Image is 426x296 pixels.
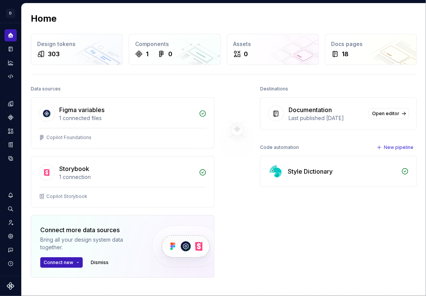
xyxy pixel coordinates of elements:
[325,34,417,65] a: Docs pages18
[59,114,194,122] div: 1 connected files
[289,105,332,114] div: Documentation
[59,105,104,114] div: Figma variables
[227,34,319,65] a: Assets0
[331,40,410,48] div: Docs pages
[244,49,248,59] div: 0
[5,217,17,229] a: Invite team
[31,34,123,65] a: Design tokens303
[5,125,17,137] a: Assets
[46,135,92,141] div: Copilot Foundations
[5,57,17,69] a: Analytics
[129,34,221,65] a: Components10
[260,84,288,94] div: Destinations
[5,189,17,201] button: Notifications
[48,49,60,59] div: 303
[2,5,20,21] button: D
[5,98,17,110] a: Design tokens
[234,40,312,48] div: Assets
[289,114,364,122] div: Last published [DATE]
[5,152,17,165] a: Data sources
[5,244,17,256] button: Contact support
[5,203,17,215] button: Search ⌘K
[59,173,194,181] div: 1 connection
[40,225,139,234] div: Connect more data sources
[6,9,15,18] div: D
[40,236,139,251] div: Bring all your design system data together.
[288,167,333,176] div: Style Dictionary
[5,230,17,242] a: Settings
[135,40,214,48] div: Components
[44,260,73,266] span: Connect new
[342,49,349,59] div: 18
[384,144,413,150] span: New pipeline
[369,108,409,119] a: Open editor
[31,97,215,149] a: Figma variables1 connected filesCopilot Foundations
[168,49,172,59] div: 0
[372,111,399,117] span: Open editor
[40,257,83,268] button: Connect new
[31,156,215,207] a: Storybook1 connectionCopilot Storybook
[5,70,17,82] a: Code automation
[146,49,148,59] div: 1
[46,193,87,199] div: Copilot Storybook
[5,111,17,123] a: Components
[5,139,17,151] a: Storybook stories
[5,29,17,41] a: Home
[374,142,417,153] button: New pipeline
[37,40,116,48] div: Design tokens
[7,282,14,290] svg: Supernova Logo
[5,43,17,55] a: Documentation
[31,13,57,25] h2: Home
[31,84,61,94] div: Data sources
[260,142,299,153] div: Code automation
[87,257,112,268] button: Dismiss
[91,260,109,266] span: Dismiss
[59,164,89,173] div: Storybook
